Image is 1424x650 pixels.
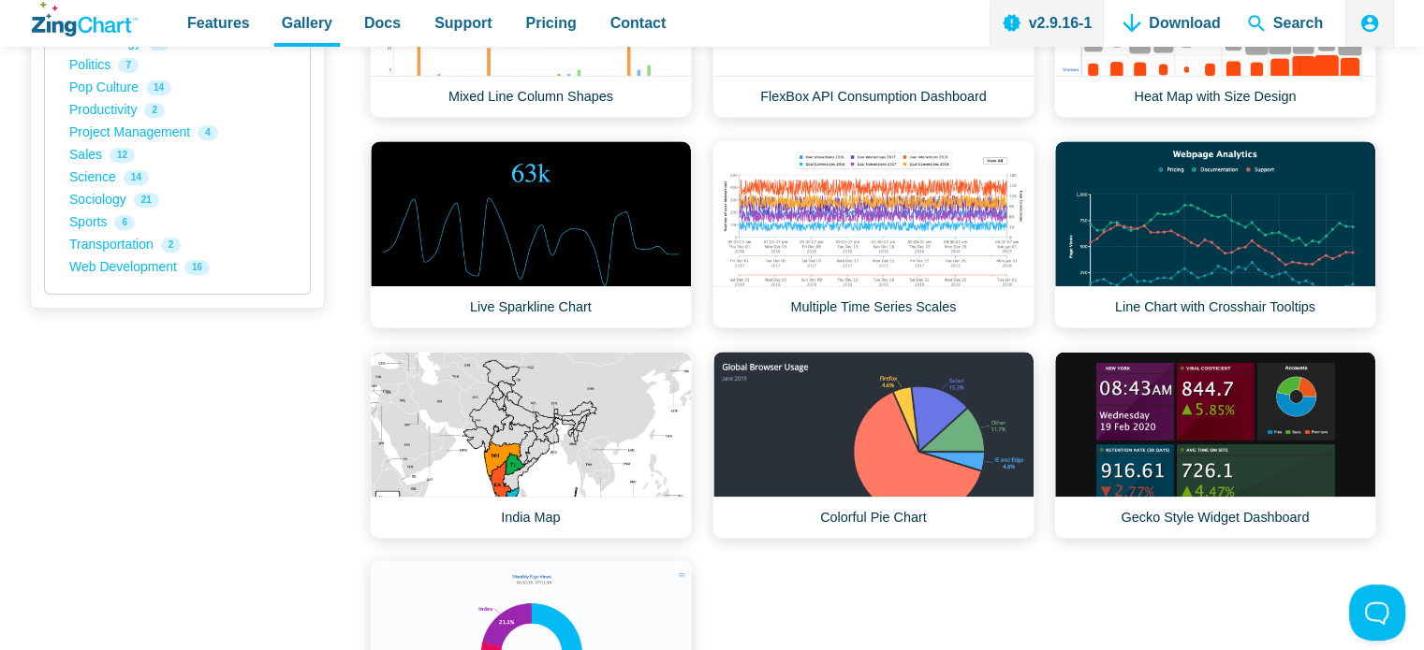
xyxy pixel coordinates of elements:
span: Gallery [282,10,332,36]
a: Colorful Pie Chart [712,351,1035,539]
a: Line Chart with Crosshair Tooltips [1054,140,1376,328]
span: Contact [610,10,667,36]
a: Live Sparkline Chart [370,140,692,328]
a: Gecko Style Widget Dashboard [1054,351,1376,539]
span: Docs [364,10,401,36]
span: Features [187,10,250,36]
a: Multiple Time Series Scales [712,140,1035,328]
iframe: Toggle Customer Support [1349,585,1405,641]
a: ZingChart Logo. Click to return to the homepage [32,2,138,36]
span: Pricing [525,10,576,36]
a: India Map [370,351,692,539]
span: Support [434,10,492,36]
